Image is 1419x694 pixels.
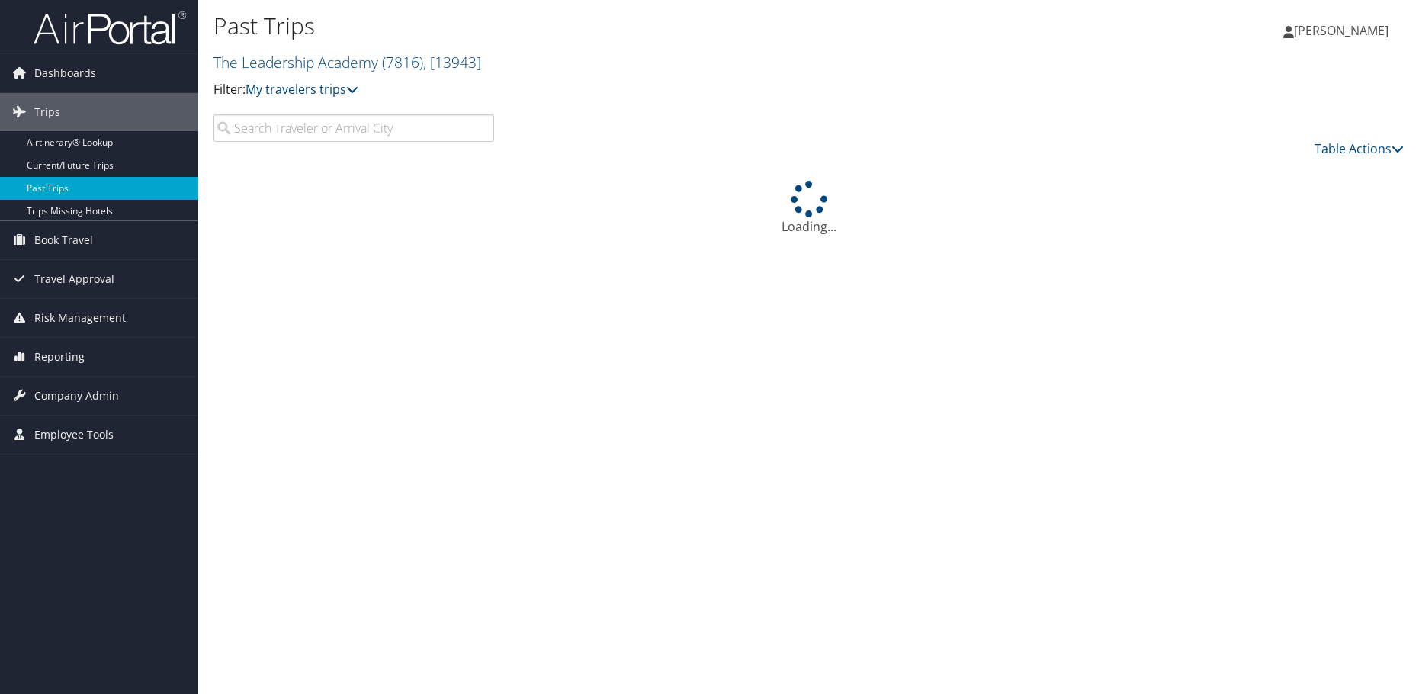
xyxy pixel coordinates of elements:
[213,114,494,142] input: Search Traveler or Arrival City
[382,52,423,72] span: ( 7816 )
[34,299,126,337] span: Risk Management
[34,54,96,92] span: Dashboards
[34,93,60,131] span: Trips
[1294,22,1389,39] span: [PERSON_NAME]
[213,10,1007,42] h1: Past Trips
[213,52,481,72] a: The Leadership Academy
[246,81,358,98] a: My travelers trips
[213,181,1404,236] div: Loading...
[423,52,481,72] span: , [ 13943 ]
[34,221,93,259] span: Book Travel
[1283,8,1404,53] a: [PERSON_NAME]
[34,260,114,298] span: Travel Approval
[34,416,114,454] span: Employee Tools
[34,338,85,376] span: Reporting
[34,377,119,415] span: Company Admin
[1315,140,1404,157] a: Table Actions
[34,10,186,46] img: airportal-logo.png
[213,80,1007,100] p: Filter:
